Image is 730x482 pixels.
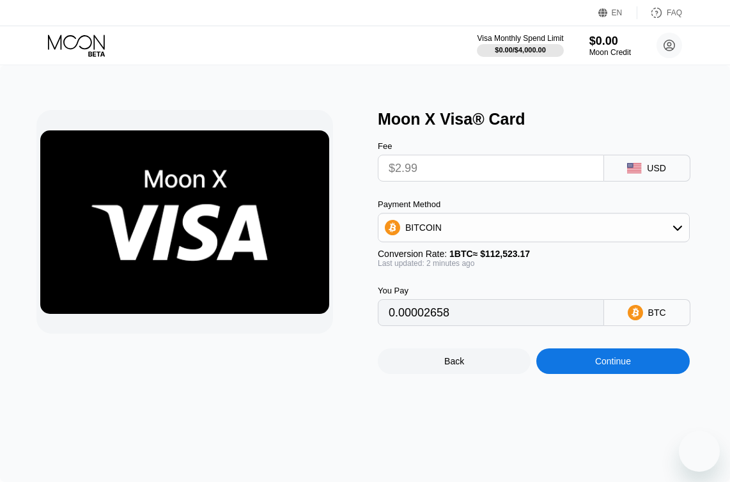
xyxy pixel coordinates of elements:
[589,35,631,57] div: $0.00Moon Credit
[667,8,682,17] div: FAQ
[444,356,464,366] div: Back
[378,215,689,240] div: BITCOIN
[612,8,623,17] div: EN
[589,35,631,48] div: $0.00
[378,199,690,209] div: Payment Method
[477,34,563,57] div: Visa Monthly Spend Limit$0.00/$4,000.00
[477,34,563,43] div: Visa Monthly Spend Limit
[389,155,593,181] input: $0.00
[405,222,442,233] div: BITCOIN
[495,46,546,54] div: $0.00 / $4,000.00
[536,348,689,374] div: Continue
[378,348,531,374] div: Back
[378,249,690,259] div: Conversion Rate:
[378,259,690,268] div: Last updated: 2 minutes ago
[637,6,682,19] div: FAQ
[647,163,666,173] div: USD
[598,6,637,19] div: EN
[378,141,604,151] div: Fee
[679,431,720,472] iframe: Button to launch messaging window
[589,48,631,57] div: Moon Credit
[378,110,706,128] div: Moon X Visa® Card
[648,307,666,318] div: BTC
[449,249,530,259] span: 1 BTC ≈ $112,523.17
[595,356,631,366] div: Continue
[378,286,604,295] div: You Pay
